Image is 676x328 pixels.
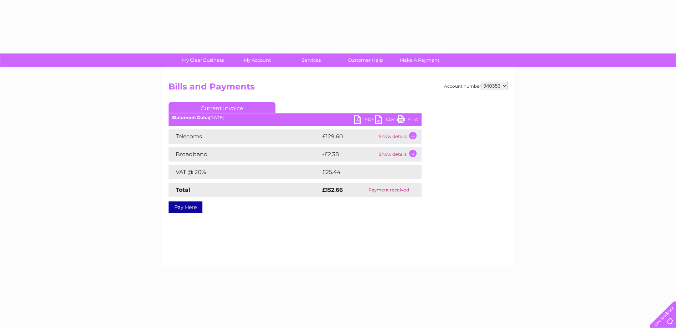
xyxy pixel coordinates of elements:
a: Make A Payment [390,53,449,67]
td: -£2.38 [320,147,377,162]
a: Current Invoice [169,102,275,113]
strong: £152.66 [322,186,343,193]
a: My Clear Business [174,53,232,67]
td: Broadband [169,147,320,162]
a: Customer Help [336,53,395,67]
a: PDF [354,115,375,125]
td: Show details [377,147,422,162]
b: Statement Date: [172,115,209,120]
td: Show details [377,129,422,144]
a: Pay Here [169,201,202,213]
a: My Account [228,53,287,67]
div: Account number [444,82,508,90]
a: Print [397,115,418,125]
a: CSV [375,115,397,125]
td: £129.60 [320,129,377,144]
td: £25.44 [320,165,407,179]
div: [DATE] [169,115,422,120]
a: Services [282,53,341,67]
td: Payment received [356,183,421,197]
td: Telecoms [169,129,320,144]
strong: Total [176,186,190,193]
td: VAT @ 20% [169,165,320,179]
h2: Bills and Payments [169,82,508,95]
